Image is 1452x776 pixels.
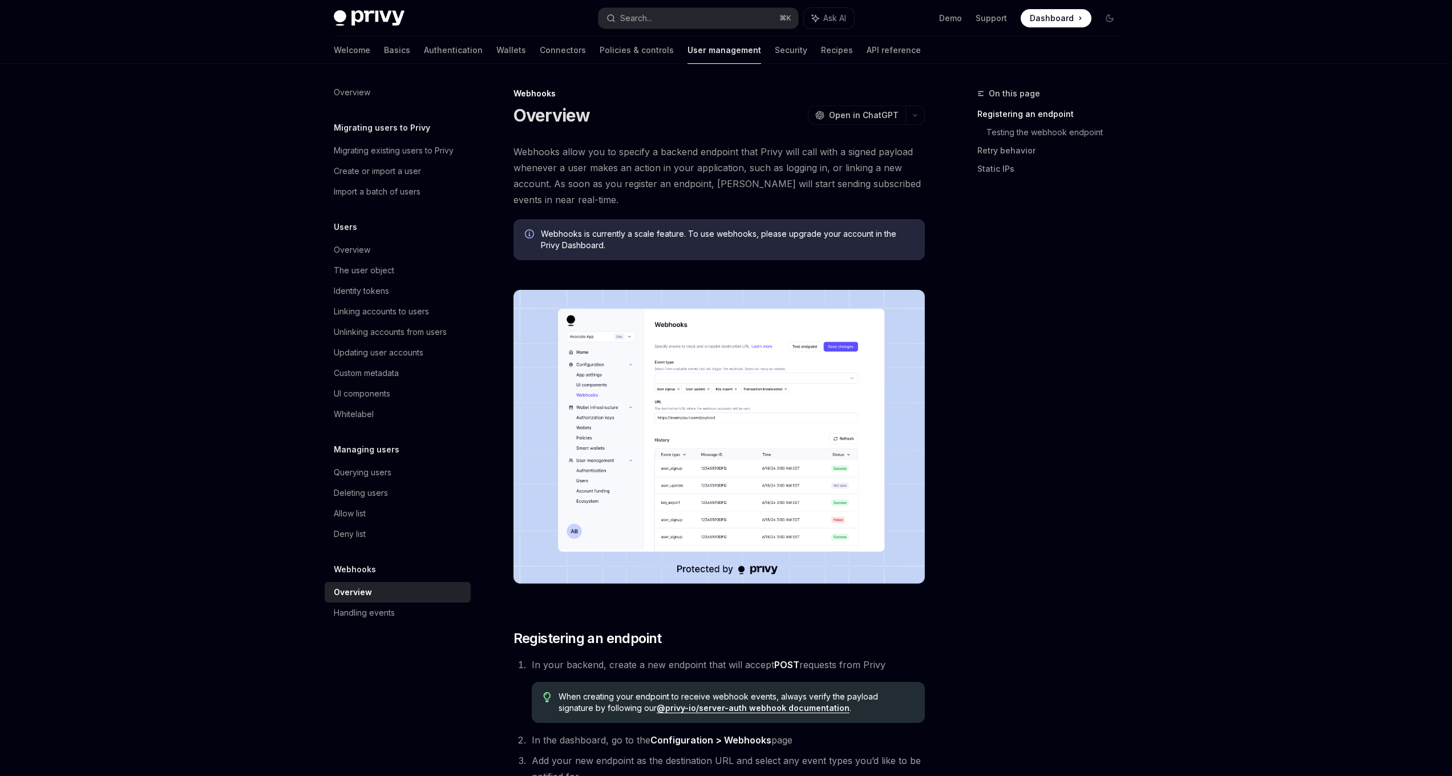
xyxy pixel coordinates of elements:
[334,10,405,26] img: dark logo
[325,483,471,503] a: Deleting users
[334,346,423,359] div: Updating user accounts
[976,13,1007,24] a: Support
[657,703,850,713] a: @privy-io/server-auth webhook documentation
[774,659,799,670] strong: POST
[600,37,674,64] a: Policies & controls
[779,14,791,23] span: ⌘ K
[939,13,962,24] a: Demo
[977,142,1128,160] a: Retry behavior
[325,404,471,425] a: Whitelabel
[525,229,536,241] svg: Info
[334,185,420,199] div: Import a batch of users
[977,105,1128,123] a: Registering an endpoint
[334,585,372,599] div: Overview
[325,240,471,260] a: Overview
[334,37,370,64] a: Welcome
[334,563,376,576] h5: Webhooks
[334,86,370,99] div: Overview
[424,37,483,64] a: Authentication
[334,164,421,178] div: Create or import a user
[540,37,586,64] a: Connectors
[513,88,925,99] div: Webhooks
[513,290,925,584] img: images/Webhooks.png
[808,106,905,125] button: Open in ChatGPT
[823,13,846,24] span: Ask AI
[334,284,389,298] div: Identity tokens
[620,11,652,25] div: Search...
[775,37,807,64] a: Security
[334,466,391,479] div: Querying users
[513,144,925,208] span: Webhooks allow you to specify a backend endpoint that Privy will call with a signed payload whene...
[513,105,590,126] h1: Overview
[325,281,471,301] a: Identity tokens
[650,734,771,746] strong: Configuration > Webhooks
[334,486,388,500] div: Deleting users
[334,407,374,421] div: Whitelabel
[325,260,471,281] a: The user object
[325,603,471,623] a: Handling events
[513,629,662,648] span: Registering an endpoint
[598,8,798,29] button: Search...⌘K
[543,692,551,702] svg: Tip
[325,503,471,524] a: Allow list
[334,121,430,135] h5: Migrating users to Privy
[334,366,399,380] div: Custom metadata
[804,8,854,29] button: Ask AI
[325,582,471,603] a: Overview
[334,243,370,257] div: Overview
[334,443,399,456] h5: Managing users
[541,228,913,251] span: Webhooks is currently a scale feature. To use webhooks, please upgrade your account in the Privy ...
[334,507,366,520] div: Allow list
[986,123,1128,142] a: Testing the webhook endpoint
[334,387,390,401] div: UI components
[559,691,913,714] span: When creating your endpoint to receive webhook events, always verify the payload signature by fol...
[325,322,471,342] a: Unlinking accounts from users
[334,144,454,157] div: Migrating existing users to Privy
[821,37,853,64] a: Recipes
[334,305,429,318] div: Linking accounts to users
[334,606,395,620] div: Handling events
[334,325,447,339] div: Unlinking accounts from users
[1030,13,1074,24] span: Dashboard
[325,342,471,363] a: Updating user accounts
[325,161,471,181] a: Create or import a user
[325,181,471,202] a: Import a batch of users
[829,110,899,121] span: Open in ChatGPT
[325,363,471,383] a: Custom metadata
[325,140,471,161] a: Migrating existing users to Privy
[325,524,471,544] a: Deny list
[325,383,471,404] a: UI components
[334,527,366,541] div: Deny list
[384,37,410,64] a: Basics
[867,37,921,64] a: API reference
[325,82,471,103] a: Overview
[325,462,471,483] a: Querying users
[1101,9,1119,27] button: Toggle dark mode
[334,264,394,277] div: The user object
[977,160,1128,178] a: Static IPs
[325,301,471,322] a: Linking accounts to users
[532,734,792,746] span: In the dashboard, go to the page
[1021,9,1091,27] a: Dashboard
[496,37,526,64] a: Wallets
[687,37,761,64] a: User management
[334,220,357,234] h5: Users
[989,87,1040,100] span: On this page
[532,659,885,670] span: In your backend, create a new endpoint that will accept requests from Privy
